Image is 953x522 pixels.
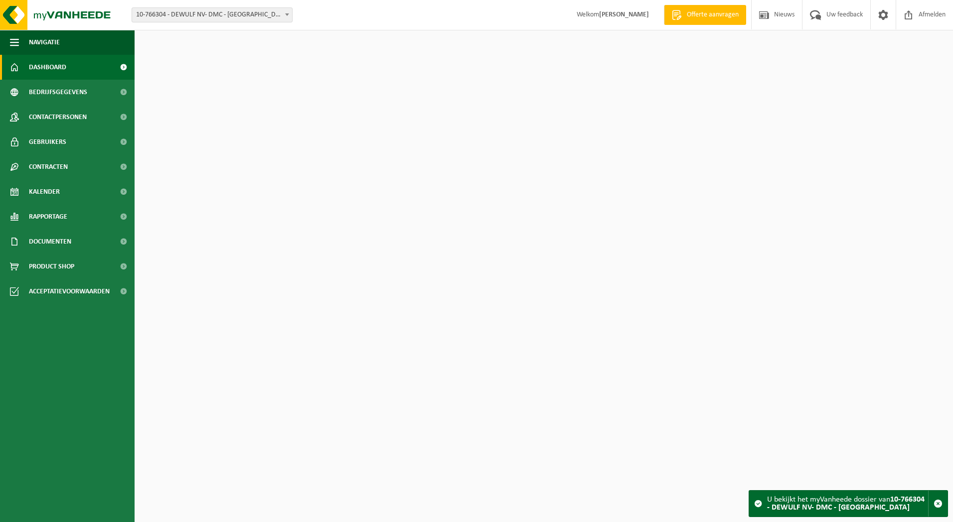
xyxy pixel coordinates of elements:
span: Offerte aanvragen [684,10,741,20]
span: Kalender [29,179,60,204]
span: Documenten [29,229,71,254]
a: Offerte aanvragen [664,5,746,25]
div: U bekijkt het myVanheede dossier van [767,491,928,517]
strong: 10-766304 - DEWULF NV- DMC - [GEOGRAPHIC_DATA] [767,496,925,512]
strong: [PERSON_NAME] [599,11,649,18]
span: Dashboard [29,55,66,80]
span: Gebruikers [29,130,66,154]
span: Rapportage [29,204,67,229]
span: Product Shop [29,254,74,279]
span: Contracten [29,154,68,179]
span: 10-766304 - DEWULF NV- DMC - RUMBEKE [132,7,293,22]
span: Bedrijfsgegevens [29,80,87,105]
span: 10-766304 - DEWULF NV- DMC - RUMBEKE [132,8,292,22]
span: Acceptatievoorwaarden [29,279,110,304]
span: Navigatie [29,30,60,55]
span: Contactpersonen [29,105,87,130]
